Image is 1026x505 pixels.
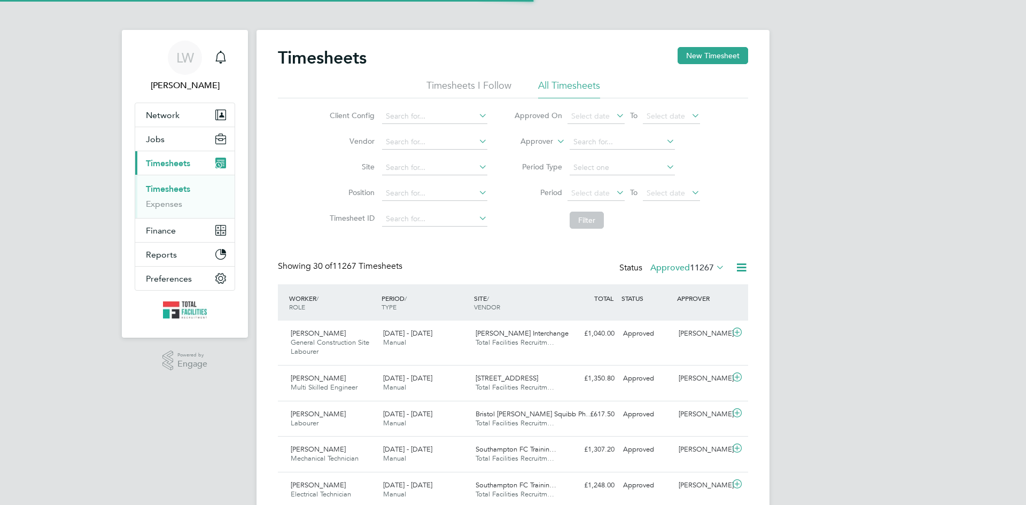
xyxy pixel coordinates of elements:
span: Bristol [PERSON_NAME] Squibb Ph… [476,409,593,418]
span: Powered by [177,351,207,360]
label: Site [327,162,375,172]
div: WORKER [286,289,379,316]
span: Manual [383,418,406,428]
a: Expenses [146,199,182,209]
span: Select date [647,188,685,198]
nav: Main navigation [122,30,248,338]
span: Select date [571,111,610,121]
div: £1,248.00 [563,477,619,494]
span: Engage [177,360,207,369]
div: PERIOD [379,289,471,316]
div: [PERSON_NAME] [674,325,730,343]
div: £617.50 [563,406,619,423]
span: [DATE] - [DATE] [383,329,432,338]
span: Labourer [291,418,318,428]
span: [PERSON_NAME] Interchange [476,329,569,338]
button: Network [135,103,235,127]
div: Timesheets [135,175,235,218]
span: Finance [146,226,176,236]
button: New Timesheet [678,47,748,64]
div: Status [619,261,727,276]
span: [PERSON_NAME] [291,329,346,338]
span: Total Facilities Recruitm… [476,418,554,428]
span: [PERSON_NAME] [291,480,346,490]
span: / [487,294,489,302]
label: Approved On [514,111,562,120]
span: To [627,108,641,122]
li: All Timesheets [538,79,600,98]
span: Preferences [146,274,192,284]
span: Southampton FC Trainin… [476,445,556,454]
div: Approved [619,477,674,494]
div: APPROVER [674,289,730,308]
span: Jobs [146,134,165,144]
span: Select date [571,188,610,198]
span: [DATE] - [DATE] [383,409,432,418]
div: £1,040.00 [563,325,619,343]
span: Total Facilities Recruitm… [476,490,554,499]
span: LW [176,51,194,65]
span: Total Facilities Recruitm… [476,383,554,392]
button: Preferences [135,267,235,290]
button: Filter [570,212,604,229]
img: tfrecruitment-logo-retina.png [163,301,207,318]
input: Search for... [382,186,487,201]
span: 30 of [313,261,332,271]
div: Showing [278,261,405,272]
span: Network [146,110,180,120]
span: Total Facilities Recruitm… [476,454,554,463]
span: [DATE] - [DATE] [383,480,432,490]
div: £1,307.20 [563,441,619,459]
span: TYPE [382,302,397,311]
input: Select one [570,160,675,175]
span: 11267 [690,262,714,273]
label: Client Config [327,111,375,120]
h2: Timesheets [278,47,367,68]
span: Manual [383,383,406,392]
a: LW[PERSON_NAME] [135,41,235,92]
input: Search for... [382,109,487,124]
span: / [316,294,318,302]
a: Powered byEngage [162,351,208,371]
label: Position [327,188,375,197]
div: [PERSON_NAME] [674,370,730,387]
label: Timesheet ID [327,213,375,223]
span: Louise Walsh [135,79,235,92]
div: £1,350.80 [563,370,619,387]
span: [PERSON_NAME] [291,409,346,418]
span: [PERSON_NAME] [291,445,346,454]
div: [PERSON_NAME] [674,406,730,423]
span: Electrical Technician [291,490,351,499]
a: Timesheets [146,184,190,194]
span: [STREET_ADDRESS] [476,374,538,383]
input: Search for... [570,135,675,150]
button: Timesheets [135,151,235,175]
label: Approver [505,136,553,147]
div: [PERSON_NAME] [674,441,730,459]
span: [PERSON_NAME] [291,374,346,383]
li: Timesheets I Follow [426,79,511,98]
span: [DATE] - [DATE] [383,374,432,383]
span: Manual [383,338,406,347]
span: / [405,294,407,302]
span: 11267 Timesheets [313,261,402,271]
label: Period [514,188,562,197]
span: Mechanical Technician [291,454,359,463]
span: General Construction Site Labourer [291,338,369,356]
input: Search for... [382,212,487,227]
div: SITE [471,289,564,316]
div: Approved [619,325,674,343]
span: Reports [146,250,177,260]
span: [DATE] - [DATE] [383,445,432,454]
span: ROLE [289,302,305,311]
div: Approved [619,441,674,459]
a: Go to home page [135,301,235,318]
span: Southampton FC Trainin… [476,480,556,490]
span: Timesheets [146,158,190,168]
div: Approved [619,406,674,423]
span: Manual [383,454,406,463]
div: Approved [619,370,674,387]
label: Period Type [514,162,562,172]
div: STATUS [619,289,674,308]
span: To [627,185,641,199]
